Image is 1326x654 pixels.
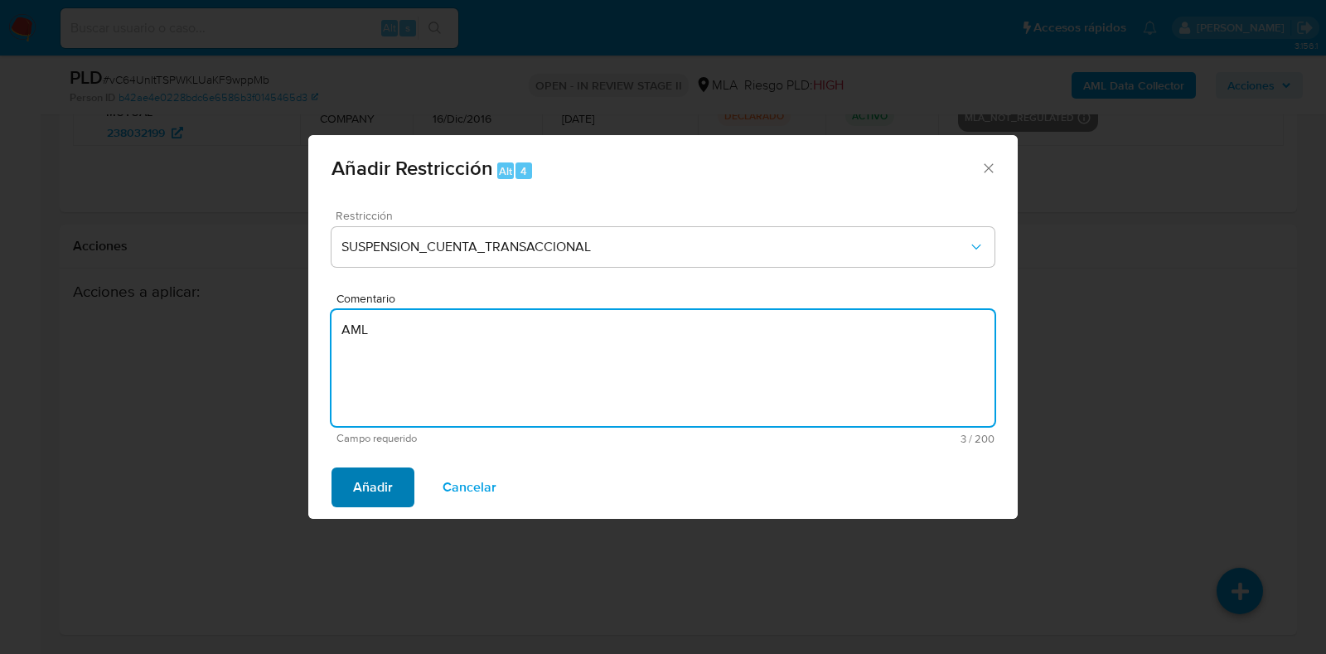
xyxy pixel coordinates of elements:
span: Alt [499,163,512,179]
button: Añadir [331,467,414,507]
button: Restriction [331,227,994,267]
span: Máximo 200 caracteres [665,434,994,444]
button: Cerrar ventana [980,160,995,175]
span: Cancelar [443,469,496,506]
button: Cancelar [421,467,518,507]
textarea: AML [331,310,994,426]
span: Campo requerido [336,433,665,444]
span: SUSPENSION_CUENTA_TRANSACCIONAL [341,239,968,255]
span: Comentario [336,293,999,305]
span: Restricción [336,210,999,221]
span: Añadir [353,469,393,506]
span: Añadir Restricción [331,153,493,182]
span: 4 [520,163,527,179]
